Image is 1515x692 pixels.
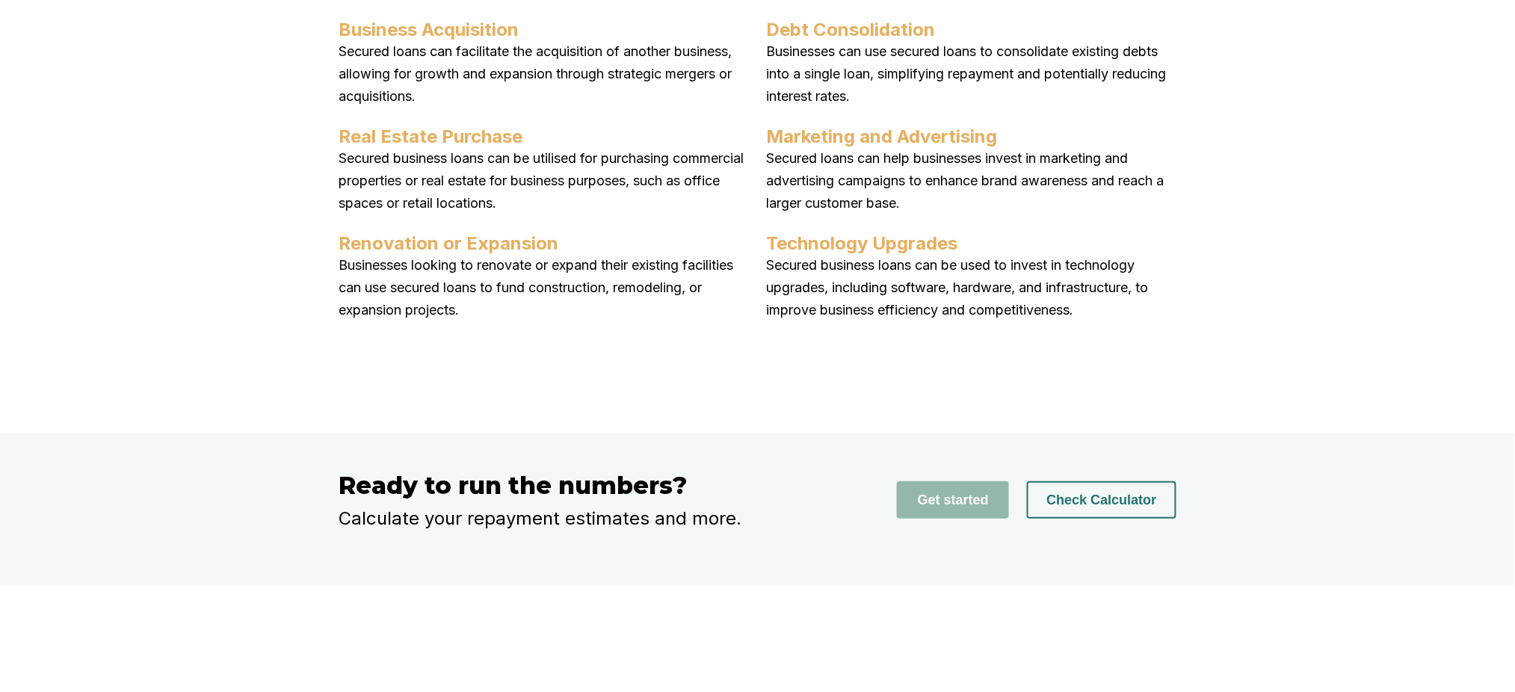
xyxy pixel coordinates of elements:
[767,40,1176,108] p: Businesses can use secured loans to consolidate existing debts into a single loan, simplifying re...
[1027,481,1176,519] button: Check Calculator
[897,492,1009,507] a: Get started
[767,232,1176,254] h4: Technology Upgrades
[339,232,749,254] h4: Renovation or Expansion
[339,126,749,147] h4: Real Estate Purchase
[897,481,1009,519] button: Get started
[339,507,811,530] p: Calculate your repayment estimates and more.
[339,471,811,500] h3: Ready to run the numbers?
[767,147,1176,214] p: Secured loans can help businesses invest in marketing and advertising campaigns to enhance brand ...
[339,40,749,108] p: Secured loans can facilitate the acquisition of another business, allowing for growth and expansi...
[767,254,1176,321] p: Secured business loans can be used to invest in technology upgrades, including software, hardware...
[339,19,749,40] h4: Business Acquisition
[767,126,1176,147] h4: Marketing and Advertising
[1027,492,1176,507] a: Check Calculator
[339,254,749,321] p: Businesses looking to renovate or expand their existing facilities can use secured loans to fund ...
[767,19,1176,40] h4: Debt Consolidation
[339,147,749,214] p: Secured business loans can be utilised for purchasing commercial properties or real estate for bu...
